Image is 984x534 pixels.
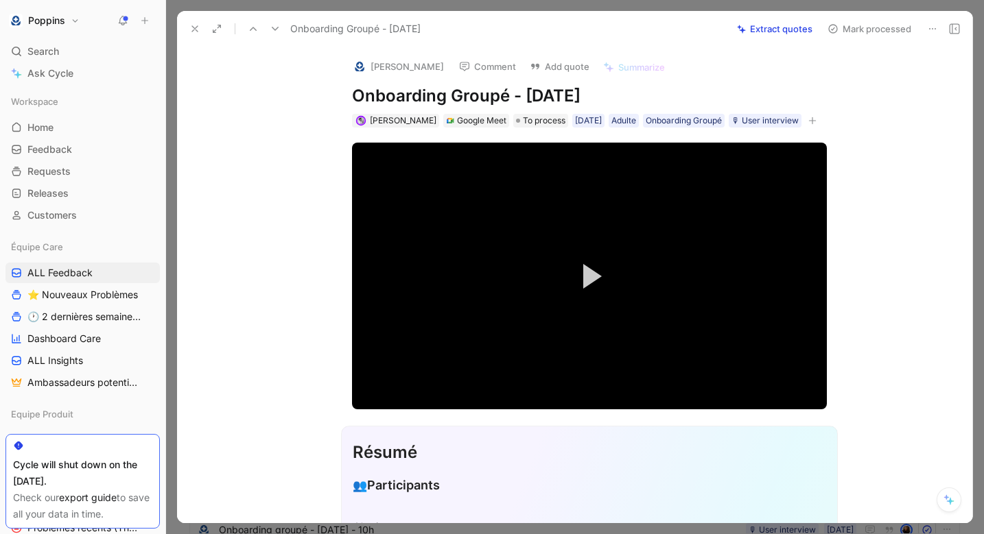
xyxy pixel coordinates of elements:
[370,115,436,125] span: [PERSON_NAME]
[5,372,160,393] a: Ambassadeurs potentiels
[27,288,138,302] span: ⭐ Nouveaux Problèmes
[353,476,826,495] div: Participants
[611,114,636,128] div: Adulte
[27,208,77,222] span: Customers
[5,91,160,112] div: Workspace
[353,440,826,465] div: Résumé
[453,57,522,76] button: Comment
[353,520,403,532] u: 40 minutes
[59,491,117,503] a: export guide
[352,143,827,409] div: Video Player
[27,121,54,134] span: Home
[290,21,421,37] span: Onboarding Groupé - [DATE]
[27,266,93,280] span: ALL Feedback
[27,43,59,60] span: Search
[27,65,73,82] span: Ask Cycle
[353,478,367,492] span: 👥
[11,240,63,254] span: Équipe Care
[5,404,160,424] div: Equipe Produit
[5,430,160,450] a: Dashboard produit
[28,14,65,27] h1: Poppins
[5,263,160,283] a: ALL Feedback
[646,114,722,128] div: Onboarding Groupé
[575,114,602,128] div: [DATE]
[821,19,917,38] button: Mark processed
[457,114,506,128] div: Google Meet
[5,41,160,62] div: Search
[13,457,152,489] div: Cycle will shut down on the [DATE].
[27,165,71,178] span: Requests
[5,11,83,30] button: PoppinsPoppins
[13,489,152,522] div: Check our to save all your data in time.
[352,85,827,107] h1: Onboarding Groupé - [DATE]
[731,19,819,38] button: Extract quotes
[524,57,596,76] button: Add quote
[353,60,366,73] img: logo
[731,114,799,128] div: 🎙 User interview
[9,14,23,27] img: Poppins
[618,61,665,73] span: Summarize
[5,236,160,393] div: Équipe CareALL Feedback⭐ Nouveaux Problèmes🕐 2 dernières semaines - OccurencesDashboard CareALL I...
[11,407,73,421] span: Equipe Produit
[559,245,620,307] button: Play Video
[5,63,160,84] a: Ask Cycle
[597,58,671,77] button: Summarize
[357,117,364,124] img: avatar
[347,56,450,77] button: logo[PERSON_NAME]
[27,354,83,367] span: ALL Insights
[5,183,160,204] a: Releases
[5,350,160,371] a: ALL Insights
[27,332,101,345] span: Dashboard Care
[5,117,160,138] a: Home
[5,236,160,257] div: Équipe Care
[27,143,72,156] span: Feedback
[11,95,58,108] span: Workspace
[5,139,160,160] a: Feedback
[27,376,141,389] span: Ambassadeurs potentiels
[27,310,145,324] span: 🕐 2 dernières semaines - Occurences
[523,114,565,128] span: To process
[5,205,160,226] a: Customers
[513,114,568,128] div: To process
[5,328,160,349] a: Dashboard Care
[5,161,160,182] a: Requests
[5,284,160,305] a: ⭐ Nouveaux Problèmes
[5,306,160,327] a: 🕐 2 dernières semaines - Occurences
[27,186,69,200] span: Releases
